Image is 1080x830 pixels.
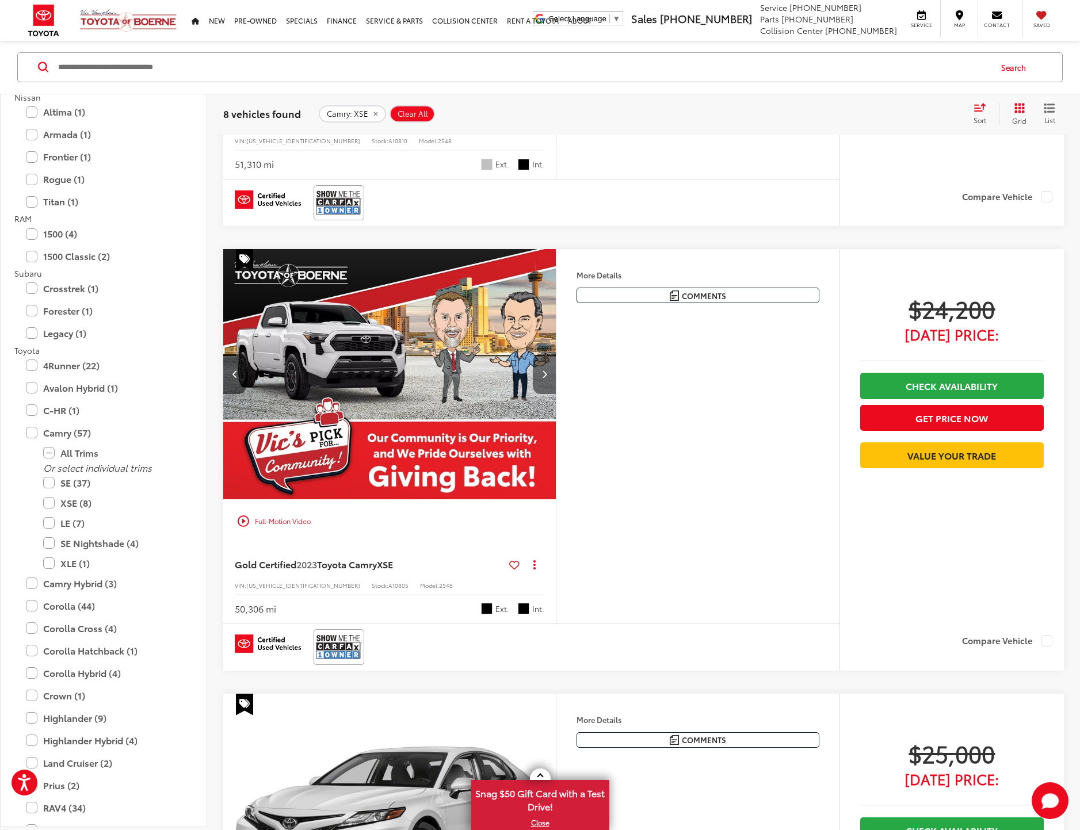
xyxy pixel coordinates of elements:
label: Camry Hybrid (3) [26,573,181,594]
label: Camry (57) [26,423,181,443]
svg: Start Chat [1032,782,1068,819]
button: Search [990,53,1043,82]
button: remove Camry: XSE [319,105,386,123]
span: RAM [14,213,32,225]
span: Black [518,603,529,614]
img: CarFax One Owner [316,632,362,662]
span: Toyota Camry [317,557,377,571]
a: Gold Certified2023Toyota CamryXSE [235,558,505,571]
img: Vic Vaughan Toyota of Boerne [79,9,177,32]
label: 4Runner (22) [26,355,181,376]
span: Model: [420,581,439,590]
span: Parts [760,13,779,25]
span: Comments [682,290,726,301]
span: 8 vehicles found [223,106,301,120]
span: XSE [377,557,393,571]
input: Search by Make, Model, or Keyword [57,53,990,81]
span: Clear All [398,109,428,118]
div: 51,310 mi [235,158,274,171]
a: Value Your Trade [860,442,1044,468]
button: Grid View [999,102,1035,125]
span: [US_VEHICLE_IDENTIFICATION_NUMBER] [246,136,360,145]
label: Corolla Cross (4) [26,618,181,638]
span: Sales [631,11,657,26]
span: VIN: [235,581,246,590]
span: Service [760,2,787,13]
img: Toyota Certified Used Vehicles [235,634,301,653]
span: Stock: [372,136,388,145]
span: $25,000 [860,739,1044,767]
i: Or select individual trims [43,461,152,474]
span: Map [947,21,972,29]
label: Frontier (1) [26,147,181,167]
label: Forester (1) [26,301,181,321]
span: [PHONE_NUMBER] [789,2,861,13]
label: All Trims [43,443,181,463]
img: 2023 Toyota Camry XSE [223,249,557,500]
span: Saved [1029,21,1054,29]
span: Ext. [495,159,509,170]
span: Camry: XSE [327,109,368,118]
span: A10810 [388,136,407,145]
span: Sort [974,115,986,125]
label: Avalon Hybrid (1) [26,378,181,398]
label: Corolla (44) [26,596,181,616]
span: 2548 [439,581,453,590]
span: Gold Certified [235,557,296,571]
span: Service [909,21,934,29]
a: 2023 Toyota Camry XSE2023 Toyota Camry XSE2023 Toyota Camry XSE2023 Toyota Camry XSE [223,249,557,499]
label: Land Cruiser (2) [26,753,181,773]
span: [PHONE_NUMBER] [825,25,897,36]
label: Prius (2) [26,775,181,795]
span: Silver [481,159,493,170]
span: Ext. [495,603,509,614]
span: [US_VEHICLE_IDENTIFICATION_NUMBER] [246,581,360,590]
label: Corolla Hybrid (4) [26,663,181,683]
span: [DATE] Price: [860,773,1044,785]
span: Contact [984,21,1010,29]
div: 2023 Toyota Camry XSE 4 [223,249,557,499]
h4: More Details [577,271,819,279]
label: Armada (1) [26,125,181,145]
img: Toyota Certified Used Vehicles [235,190,301,209]
span: Black [481,603,493,614]
label: LE (7) [43,513,181,533]
label: SE (37) [43,473,181,493]
button: Select sort value [968,102,999,125]
span: dropdown dots [533,560,536,569]
label: 1500 (4) [26,224,181,244]
span: [DATE] Price: [860,328,1044,340]
span: [PHONE_NUMBER] [660,11,752,26]
span: VIN: [235,136,246,145]
label: Crosstrek (1) [26,278,181,299]
span: Grid [1012,116,1026,125]
img: CarFax One Owner [316,188,362,218]
label: Altima (1) [26,102,181,123]
span: 2023 [296,557,317,571]
span: Nissan [14,91,41,103]
span: Collision Center [760,25,823,36]
span: Special [236,694,253,716]
span: Int. [532,159,544,170]
span: Special [236,249,253,271]
button: Comments [577,732,819,748]
label: Rogue (1) [26,170,181,190]
span: 2548 [438,136,452,145]
span: Black [518,159,529,170]
label: 1500 Classic (2) [26,246,181,266]
button: List View [1035,102,1064,125]
label: Titan (1) [26,192,181,212]
span: Snag $50 Gift Card with a Test Drive! [472,781,608,816]
label: XSE (8) [43,493,181,513]
label: Compare Vehicle [962,635,1052,647]
label: Crown (1) [26,686,181,706]
span: Select Language [549,14,606,23]
label: Highlander (9) [26,708,181,728]
label: Compare Vehicle [962,191,1052,202]
span: Stock: [372,581,388,590]
label: SE Nightshade (4) [43,533,181,553]
span: Comments [682,735,726,745]
span: List [1044,115,1055,125]
span: ​ [609,14,610,23]
span: Model: [419,136,438,145]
